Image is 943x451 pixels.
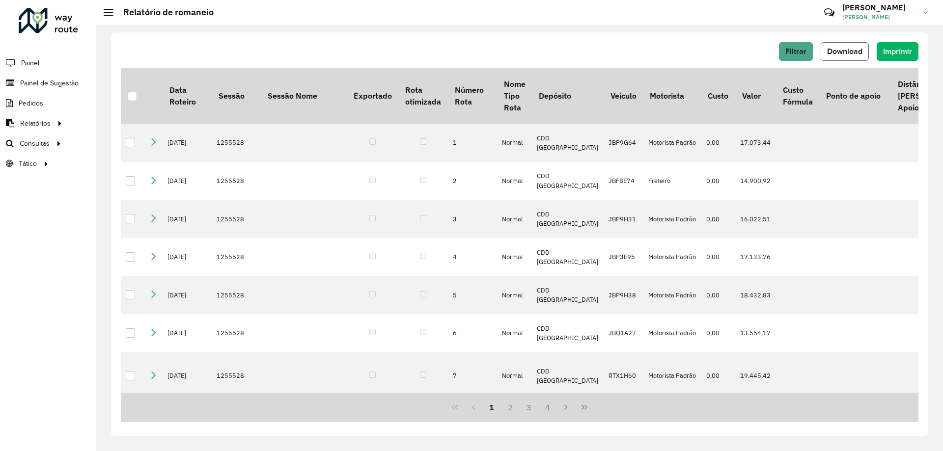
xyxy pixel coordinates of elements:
td: RTX1H60 [604,352,643,400]
td: Normal [497,238,532,276]
th: Ponto de apoio [819,68,891,124]
a: Contato Rápido [819,2,840,23]
td: Motorista Padrão [643,352,701,400]
td: CDD [GEOGRAPHIC_DATA] [532,314,604,352]
td: Freteiro [643,162,701,200]
th: Sessão [212,68,261,124]
td: [DATE] [163,352,212,400]
td: Normal [497,162,532,200]
td: 4 [448,238,497,276]
h3: [PERSON_NAME] [842,3,916,12]
span: Filtrar [785,47,806,55]
td: 0,00 [701,352,735,400]
td: 17.073,44 [735,124,776,162]
td: JBP9H31 [604,200,643,238]
span: Pedidos [19,98,43,108]
td: 1255528 [212,162,261,200]
td: 7 [448,352,497,400]
td: 1255528 [212,314,261,352]
span: [PERSON_NAME] [842,13,916,22]
td: 19.445,42 [735,352,776,400]
span: Imprimir [883,47,912,55]
td: [DATE] [163,124,212,162]
button: Last Page [575,398,594,417]
td: 5 [448,276,497,315]
td: 14.900,92 [735,162,776,200]
td: [DATE] [163,238,212,276]
td: 1 [448,124,497,162]
td: 0,00 [701,314,735,352]
td: CDD [GEOGRAPHIC_DATA] [532,352,604,400]
button: 4 [538,398,557,417]
td: Normal [497,276,532,315]
button: Download [821,42,869,61]
td: JBQ1A27 [604,314,643,352]
td: 0,00 [701,162,735,200]
th: Custo [701,68,735,124]
td: JBP9G64 [604,124,643,162]
td: Motorista Padrão [643,124,701,162]
td: CDD [GEOGRAPHIC_DATA] [532,124,604,162]
td: JBF8E74 [604,162,643,200]
th: Veículo [604,68,643,124]
td: 3 [448,200,497,238]
td: [DATE] [163,200,212,238]
td: Normal [497,314,532,352]
td: 1255528 [212,276,261,315]
button: Imprimir [877,42,918,61]
button: Next Page [556,398,575,417]
th: Nome Tipo Rota [497,68,532,124]
td: Normal [497,352,532,400]
th: Depósito [532,68,604,124]
td: CDD [GEOGRAPHIC_DATA] [532,162,604,200]
td: 0,00 [701,124,735,162]
td: Motorista Padrão [643,314,701,352]
td: CDD [GEOGRAPHIC_DATA] [532,276,604,315]
th: Sessão Nome [261,68,347,124]
td: 1255528 [212,124,261,162]
button: 2 [501,398,520,417]
td: JBP3E95 [604,238,643,276]
td: [DATE] [163,276,212,315]
td: 2 [448,162,497,200]
th: Data Roteiro [163,68,212,124]
td: 1255528 [212,200,261,238]
h2: Relatório de romaneio [113,7,214,18]
td: 0,00 [701,276,735,315]
td: CDD [GEOGRAPHIC_DATA] [532,238,604,276]
th: Valor [735,68,776,124]
th: Exportado [347,68,398,124]
span: Painel [21,58,39,68]
td: 18.432,83 [735,276,776,315]
td: JBP9H38 [604,276,643,315]
td: 1255528 [212,238,261,276]
span: Tático [19,159,37,169]
td: 6 [448,314,497,352]
th: Motorista [643,68,701,124]
th: Custo Fórmula [776,68,819,124]
td: 13.554,17 [735,314,776,352]
td: [DATE] [163,314,212,352]
span: Painel de Sugestão [20,78,79,88]
td: Motorista Padrão [643,238,701,276]
span: Consultas [20,138,50,149]
td: Normal [497,200,532,238]
button: 1 [483,398,501,417]
span: Download [827,47,862,55]
td: 16.022,51 [735,200,776,238]
td: 0,00 [701,200,735,238]
td: 0,00 [701,238,735,276]
button: Filtrar [779,42,813,61]
td: Motorista Padrão [643,200,701,238]
button: 3 [520,398,538,417]
th: Número Rota [448,68,497,124]
th: Rota otimizada [398,68,447,124]
span: Relatórios [20,118,51,129]
td: CDD [GEOGRAPHIC_DATA] [532,200,604,238]
td: 17.133,76 [735,238,776,276]
td: 1255528 [212,352,261,400]
td: Motorista Padrão [643,276,701,315]
td: Normal [497,124,532,162]
td: [DATE] [163,162,212,200]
